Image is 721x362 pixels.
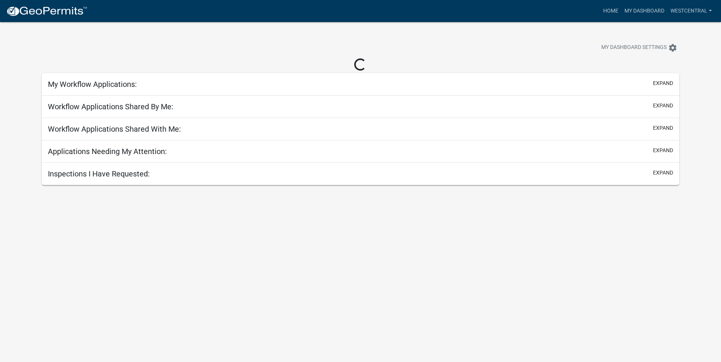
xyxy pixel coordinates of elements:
button: expand [653,169,673,177]
a: westcentral [667,4,715,18]
i: settings [668,43,677,52]
button: expand [653,102,673,110]
button: expand [653,146,673,154]
h5: Workflow Applications Shared With Me: [48,124,181,134]
button: expand [653,124,673,132]
a: My Dashboard [621,4,667,18]
a: Home [600,4,621,18]
span: My Dashboard Settings [601,43,667,52]
button: expand [653,79,673,87]
h5: Inspections I Have Requested: [48,169,150,178]
button: My Dashboard Settingssettings [595,40,683,55]
h5: My Workflow Applications: [48,80,137,89]
h5: Applications Needing My Attention: [48,147,167,156]
h5: Workflow Applications Shared By Me: [48,102,173,111]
